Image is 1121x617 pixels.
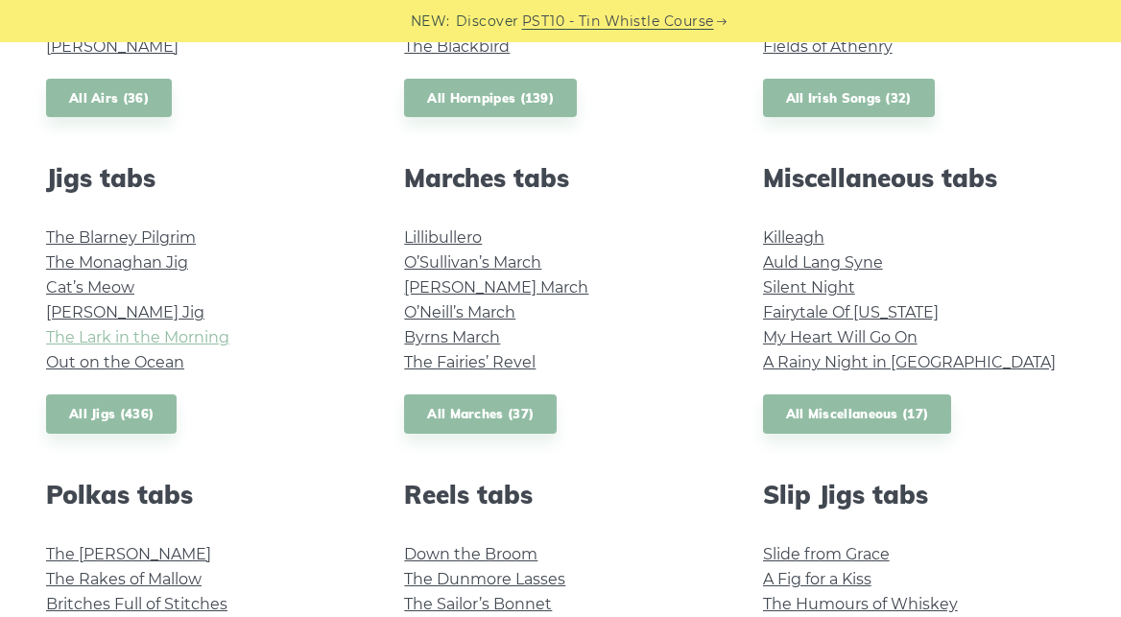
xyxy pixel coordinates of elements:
a: [PERSON_NAME] Jig [46,303,204,321]
a: O’Sullivan’s March [404,253,541,272]
a: Britches Full of Stitches [46,595,227,613]
span: Discover [456,11,519,33]
a: Killeagh [763,228,824,247]
a: All Marches (37) [404,394,557,434]
a: The Humours of Whiskey [763,595,958,613]
h2: Marches tabs [404,163,716,193]
a: The Monaghan Jig [46,253,188,272]
a: Cat’s Meow [46,278,134,297]
a: Fairytale Of [US_STATE] [763,303,939,321]
a: Lillibullero [404,228,482,247]
h2: Polkas tabs [46,480,358,510]
h2: Slip Jigs tabs [763,480,1075,510]
a: The [PERSON_NAME] [46,545,211,563]
a: O’Neill’s March [404,303,515,321]
a: Down the Broom [404,545,537,563]
h2: Jigs tabs [46,163,358,193]
a: All Hornpipes (139) [404,79,577,118]
a: All Jigs (436) [46,394,177,434]
a: A Rainy Night in [GEOGRAPHIC_DATA] [763,353,1056,371]
a: Byrns March [404,328,500,346]
a: A Fig for a Kiss [763,570,871,588]
h2: Reels tabs [404,480,716,510]
a: Silent Night [763,278,855,297]
a: My Heart Will Go On [763,328,918,346]
a: [PERSON_NAME] March [404,278,588,297]
a: The Lark in the Morning [46,328,229,346]
a: Slide from Grace [763,545,890,563]
a: All Irish Songs (32) [763,79,935,118]
a: The Blackbird [404,37,510,56]
h2: Miscellaneous tabs [763,163,1075,193]
a: All Airs (36) [46,79,172,118]
a: Out on the Ocean [46,353,184,371]
a: The Dunmore Lasses [404,570,565,588]
a: Auld Lang Syne [763,253,883,272]
a: PST10 - Tin Whistle Course [522,11,714,33]
span: NEW: [411,11,450,33]
a: All Miscellaneous (17) [763,394,952,434]
a: The Rakes of Mallow [46,570,202,588]
a: [PERSON_NAME] [46,37,179,56]
a: Fields of Athenry [763,37,893,56]
a: The Blarney Pilgrim [46,228,196,247]
a: The Fairies’ Revel [404,353,536,371]
a: The Sailor’s Bonnet [404,595,552,613]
